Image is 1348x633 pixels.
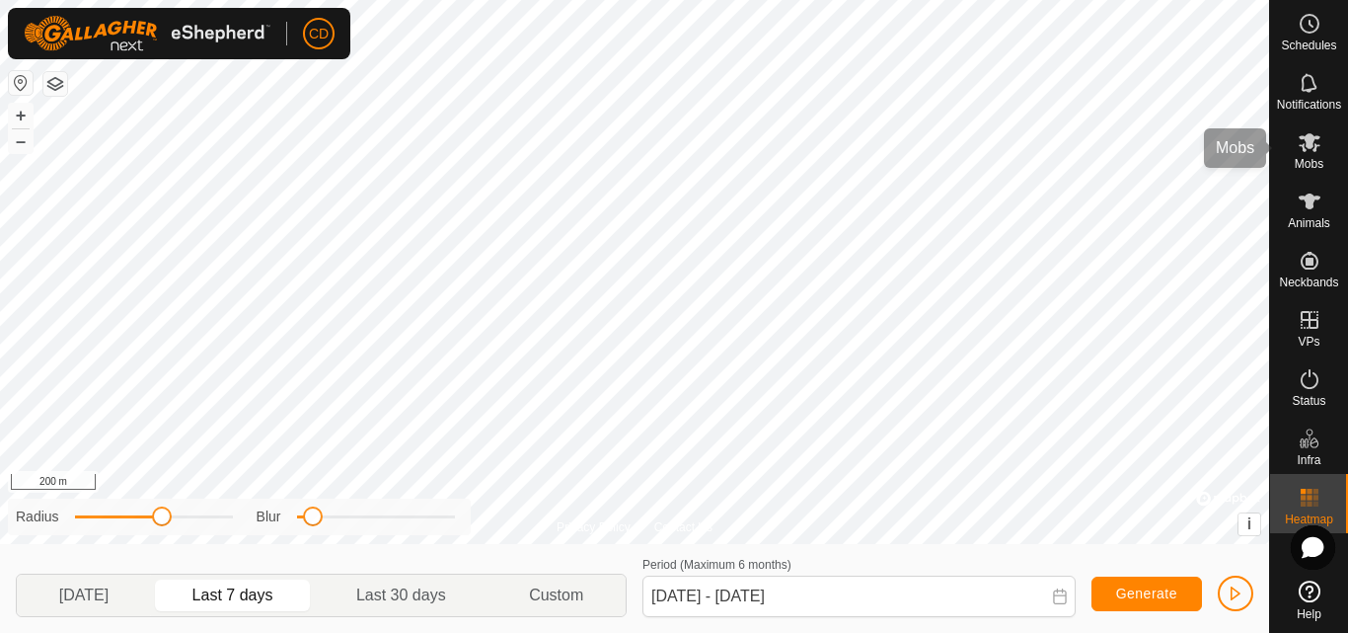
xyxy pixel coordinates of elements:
[642,558,791,572] label: Period (Maximum 6 months)
[1281,40,1336,51] span: Schedules
[309,24,329,44] span: CD
[1091,577,1202,611] button: Generate
[1279,277,1338,288] span: Neckbands
[1238,514,1260,535] button: i
[1270,573,1348,628] a: Help
[1298,336,1319,348] span: VPs
[9,104,33,127] button: +
[356,584,446,607] span: Last 30 days
[1116,586,1177,601] span: Generate
[192,584,273,607] span: Last 7 days
[557,518,631,536] a: Privacy Policy
[1288,217,1330,229] span: Animals
[24,16,270,51] img: Gallagher Logo
[1297,454,1320,466] span: Infra
[257,507,281,527] label: Blur
[16,507,59,527] label: Radius
[1297,608,1321,620] span: Help
[59,584,109,607] span: [DATE]
[1285,514,1333,525] span: Heatmap
[654,518,712,536] a: Contact Us
[1277,99,1341,111] span: Notifications
[1292,395,1325,407] span: Status
[1247,515,1251,532] span: i
[9,71,33,95] button: Reset Map
[529,584,583,607] span: Custom
[43,72,67,96] button: Map Layers
[1295,158,1323,170] span: Mobs
[9,129,33,153] button: –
